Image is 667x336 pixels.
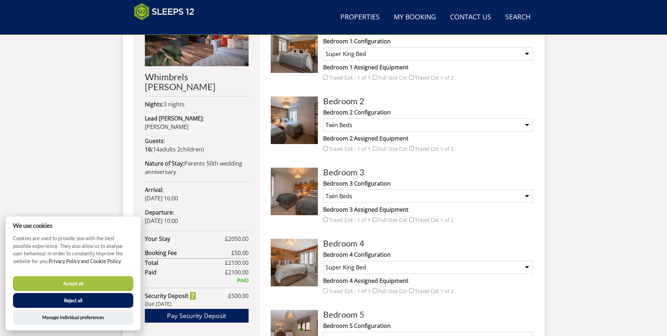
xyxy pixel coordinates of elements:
[323,168,533,177] h3: Bedroom 3
[145,123,188,131] span: [PERSON_NAME]
[145,100,249,108] p: 3 nights
[145,268,225,276] strong: Paid
[145,114,204,122] strong: Lead [PERSON_NAME]:
[329,145,371,153] label: Travel Cot - 1 of 1
[502,10,533,25] a: Search
[145,145,151,153] strong: 16
[271,97,318,144] img: Room Image
[271,239,318,286] img: Room Image
[145,145,204,153] span: ( )
[323,239,533,248] h3: Bedroom 4
[338,10,383,25] a: Properties
[323,250,533,259] label: Bedroom 4 Configuration
[329,74,371,82] label: Travel Cot - 1 of 1
[323,322,533,330] label: Bedroom 5 Configuration
[225,235,249,243] span: £
[145,249,231,257] strong: Booking Fee
[177,145,180,153] span: 2
[228,259,249,267] span: 2100.00
[176,145,202,153] span: child
[323,134,533,143] label: Bedroom 2 Assigned Equipment
[225,259,249,267] span: £
[228,292,249,300] span: £
[145,100,163,108] strong: Nights:
[378,74,407,82] label: Full Size Cot
[13,310,133,325] button: Manage Individual preferences
[134,3,194,20] img: Sleeps 12
[323,37,533,45] label: Bedroom 1 Configuration
[378,145,407,153] label: Full Size Cot
[323,276,533,285] label: Bedroom 4 Assigned Equipment
[153,145,176,153] span: adult
[231,292,249,300] span: 500.00
[228,235,249,243] span: 2050.00
[145,186,163,194] strong: Arrival:
[228,268,249,276] span: 2100.00
[415,74,454,82] label: Travel Cot 1 of 2
[145,276,249,284] div: PAID
[378,287,407,295] label: Full Size Cot
[145,72,249,92] h2: Whimbrels [PERSON_NAME]
[145,208,249,225] p: [DATE] 10:00
[415,216,454,224] label: Travel Cot 1 of 2
[145,300,249,308] div: Due [DATE]
[329,216,371,224] label: Travel Cot - 1 of 1
[145,159,249,176] p: Parents 50th wedding anniversary
[415,287,454,295] label: Travel Cot 1 of 2
[323,310,533,319] h3: Bedroom 5
[231,249,249,257] span: £
[323,179,533,188] label: Bedroom 3 Configuration
[6,222,141,229] h2: We use cookies
[323,205,533,214] label: Bedroom 3 Assigned Equipment
[153,145,159,153] span: 14
[193,145,202,153] span: ren
[235,249,249,257] span: 50.00
[145,160,184,167] strong: Nature of Stay:
[271,168,318,215] img: Room Image
[145,292,196,300] strong: Security Deposit
[145,209,174,216] strong: Departure:
[145,309,249,323] a: Pay Security Deposit
[225,268,249,276] span: £
[145,259,225,267] strong: Total
[323,97,533,106] h3: Bedroom 2
[13,293,133,308] button: Reject all
[13,276,133,291] button: Accept all
[271,25,318,73] img: Room Image
[323,108,533,117] label: Bedroom 2 Configuration
[145,186,249,203] p: [DATE] 16:00
[6,235,141,270] p: Cookies are used to provide you with the best possible experience. They also allow us to analyse ...
[49,258,121,264] a: Privacy Policy and Cookie Policy
[447,10,494,25] a: Contact Us
[130,25,204,31] iframe: Customer reviews powered by Trustpilot
[391,10,439,25] a: My Booking
[323,63,533,71] label: Bedroom 1 Assigned Equipment
[145,137,165,145] strong: Guests:
[173,145,176,153] span: s
[145,235,225,243] strong: Your Stay
[329,287,371,295] label: Travel Cot - 1 of 1
[378,216,407,224] label: Full Size Cot
[415,145,454,153] label: Travel Cot 1 of 2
